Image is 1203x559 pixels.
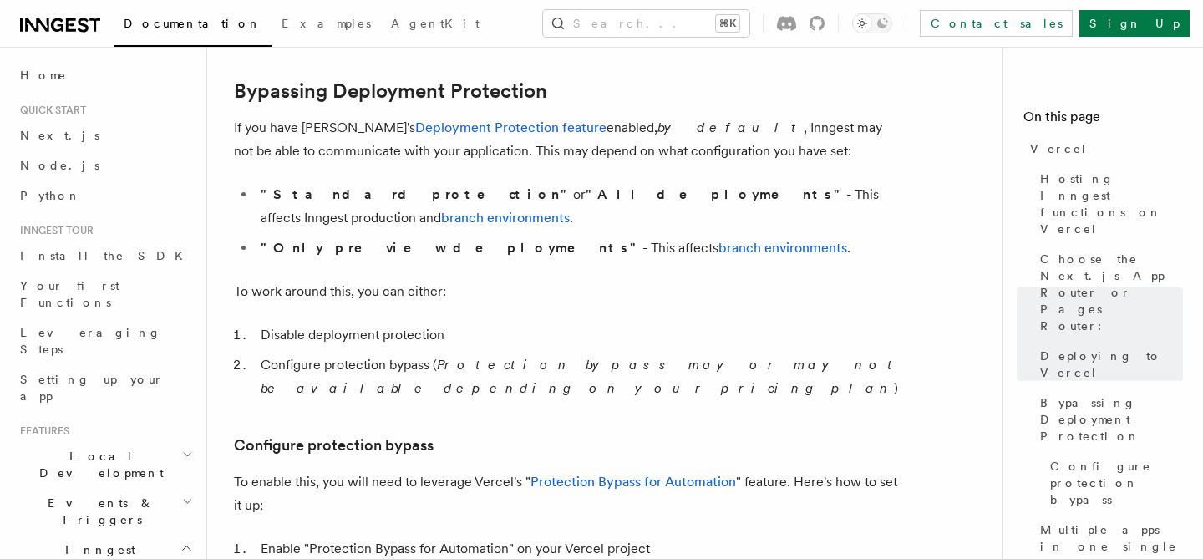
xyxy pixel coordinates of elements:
span: Setting up your app [20,373,164,403]
li: - This affects . [256,236,902,260]
a: Configure protection bypass [1043,451,1183,515]
p: To enable this, you will need to leverage Vercel's " " feature. Here's how to set it up: [234,470,902,517]
span: Bypassing Deployment Protection [1040,394,1183,445]
button: Local Development [13,441,196,488]
a: Sign Up [1079,10,1190,37]
a: Configure protection bypass [234,434,434,457]
h4: On this page [1023,107,1183,134]
span: Vercel [1030,140,1088,157]
li: Configure protection bypass ( ) [256,353,902,400]
a: Bypassing Deployment Protection [1033,388,1183,451]
a: Leveraging Steps [13,318,196,364]
a: Vercel [1023,134,1183,164]
strong: "Only preview deployments" [261,240,642,256]
span: Home [20,67,67,84]
li: Disable deployment protection [256,323,902,347]
span: Inngest tour [13,224,94,237]
span: Leveraging Steps [20,326,161,356]
span: Node.js [20,159,99,172]
span: Your first Functions [20,279,119,309]
strong: "All deployments" [586,186,846,202]
a: Python [13,180,196,211]
span: AgentKit [391,17,480,30]
em: Protection bypass may or may not be available depending on your pricing plan [261,357,900,396]
a: Choose the Next.js App Router or Pages Router: [1033,244,1183,341]
span: Examples [282,17,371,30]
a: Deployment Protection feature [415,119,607,135]
a: branch environments [718,240,847,256]
span: Documentation [124,17,261,30]
a: Protection Bypass for Automation [530,474,736,490]
span: Python [20,189,81,202]
li: or - This affects Inngest production and . [256,183,902,230]
em: by default [657,119,804,135]
a: Home [13,60,196,90]
a: Contact sales [920,10,1073,37]
span: Install the SDK [20,249,193,262]
a: Documentation [114,5,272,47]
button: Events & Triggers [13,488,196,535]
span: Configure protection bypass [1050,458,1183,508]
span: Features [13,424,69,438]
a: Next.js [13,120,196,150]
span: Choose the Next.js App Router or Pages Router: [1040,251,1183,334]
span: Deploying to Vercel [1040,348,1183,381]
a: branch environments [441,210,570,226]
span: Events & Triggers [13,495,182,528]
a: Examples [272,5,381,45]
a: Setting up your app [13,364,196,411]
span: Local Development [13,448,182,481]
span: Next.js [20,129,99,142]
p: If you have [PERSON_NAME]'s enabled, , Inngest may not be able to communicate with your applicati... [234,116,902,163]
a: Your first Functions [13,271,196,318]
p: To work around this, you can either: [234,280,902,303]
a: Deploying to Vercel [1033,341,1183,388]
a: AgentKit [381,5,490,45]
strong: "Standard protection" [261,186,573,202]
a: Hosting Inngest functions on Vercel [1033,164,1183,244]
button: Search...⌘K [543,10,749,37]
a: Install the SDK [13,241,196,271]
span: Quick start [13,104,86,117]
a: Bypassing Deployment Protection [234,79,547,103]
kbd: ⌘K [716,15,739,32]
span: Hosting Inngest functions on Vercel [1040,170,1183,237]
button: Toggle dark mode [852,13,892,33]
a: Node.js [13,150,196,180]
